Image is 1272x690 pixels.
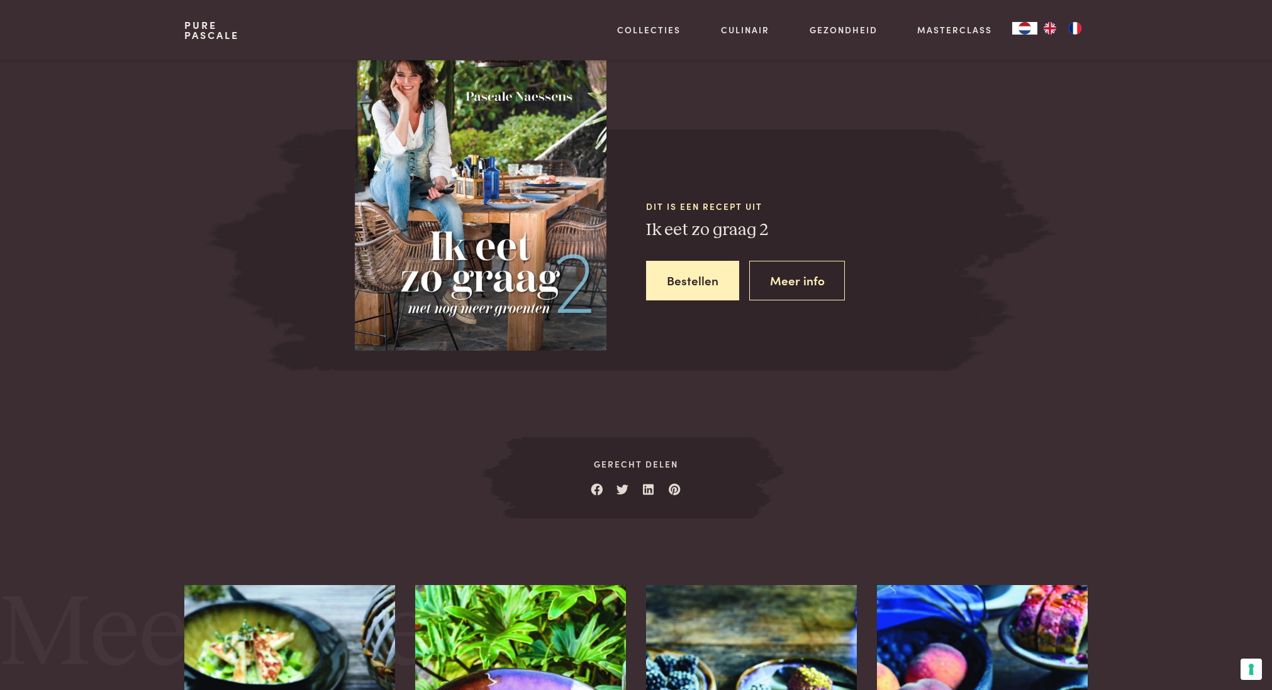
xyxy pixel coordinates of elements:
a: Gezondheid [810,23,878,36]
a: EN [1037,22,1063,35]
span: Gerecht delen [523,457,749,471]
span: Dit is een recept uit [646,200,937,213]
a: Masterclass [917,23,992,36]
a: Collecties [617,23,681,36]
a: NL [1012,22,1037,35]
a: Culinair [721,23,769,36]
ul: Language list [1037,22,1088,35]
div: Language [1012,22,1037,35]
a: Meer info [749,261,845,300]
a: Bestellen [646,261,739,300]
aside: Language selected: Nederlands [1012,22,1088,35]
h3: Ik eet zo graag 2 [646,219,937,241]
a: FR [1063,22,1088,35]
a: PurePascale [184,20,239,40]
button: Uw voorkeuren voor toestemming voor trackingtechnologieën [1241,659,1262,680]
